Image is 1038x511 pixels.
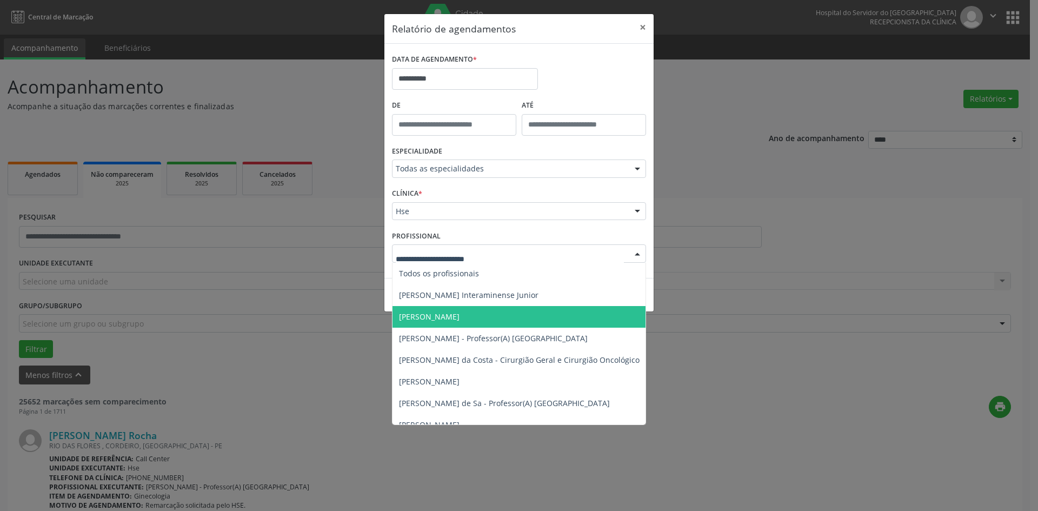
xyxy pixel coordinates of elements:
[632,14,654,41] button: Close
[399,420,460,430] span: [PERSON_NAME]
[392,185,422,202] label: CLÍNICA
[392,143,442,160] label: ESPECIALIDADE
[396,206,624,217] span: Hse
[399,311,460,322] span: [PERSON_NAME]
[392,22,516,36] h5: Relatório de agendamentos
[399,333,588,343] span: [PERSON_NAME] - Professor(A) [GEOGRAPHIC_DATA]
[399,355,640,365] span: [PERSON_NAME] da Costa - Cirurgião Geral e Cirurgião Oncológico
[522,97,646,114] label: ATÉ
[399,268,479,278] span: Todos os profissionais
[392,228,441,244] label: PROFISSIONAL
[392,97,516,114] label: De
[399,398,610,408] span: [PERSON_NAME] de Sa - Professor(A) [GEOGRAPHIC_DATA]
[399,290,538,300] span: [PERSON_NAME] Interaminense Junior
[392,51,477,68] label: DATA DE AGENDAMENTO
[396,163,624,174] span: Todas as especialidades
[399,376,460,387] span: [PERSON_NAME]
